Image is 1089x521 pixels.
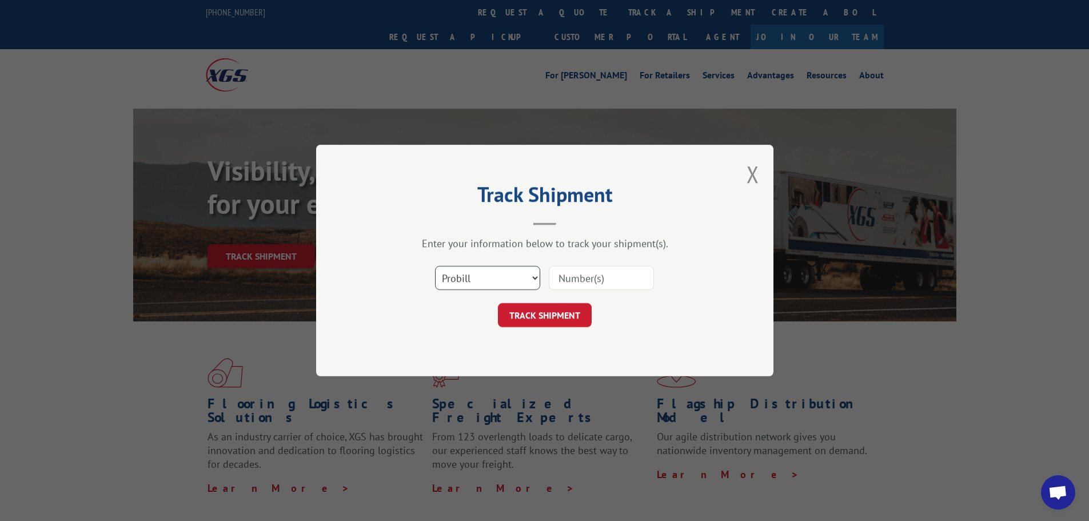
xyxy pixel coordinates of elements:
h2: Track Shipment [373,186,716,208]
input: Number(s) [549,266,654,290]
button: Close modal [747,159,759,189]
div: Enter your information below to track your shipment(s). [373,237,716,250]
button: TRACK SHIPMENT [498,303,592,327]
div: Open chat [1041,475,1075,510]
